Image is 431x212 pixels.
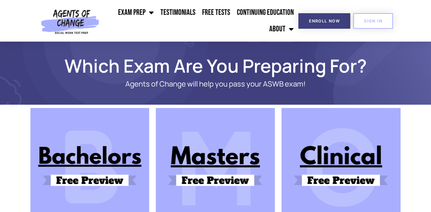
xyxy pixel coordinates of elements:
a: Enroll Now [298,13,350,29]
a: Testimonials [157,4,199,21]
a: Exam Prep [115,4,157,21]
a: Continuing Education [234,4,297,21]
span: SIGN IN [364,19,382,23]
h1: Which Exam Are You Preparing For? [27,58,404,73]
nav: Menu [102,4,297,37]
a: Free Tests [199,4,234,21]
span: Enroll Now [309,19,340,23]
a: SIGN IN [353,13,393,29]
a: About [266,21,297,37]
p: Agents of Change will help you pass your ASWB exam! [54,80,378,88]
